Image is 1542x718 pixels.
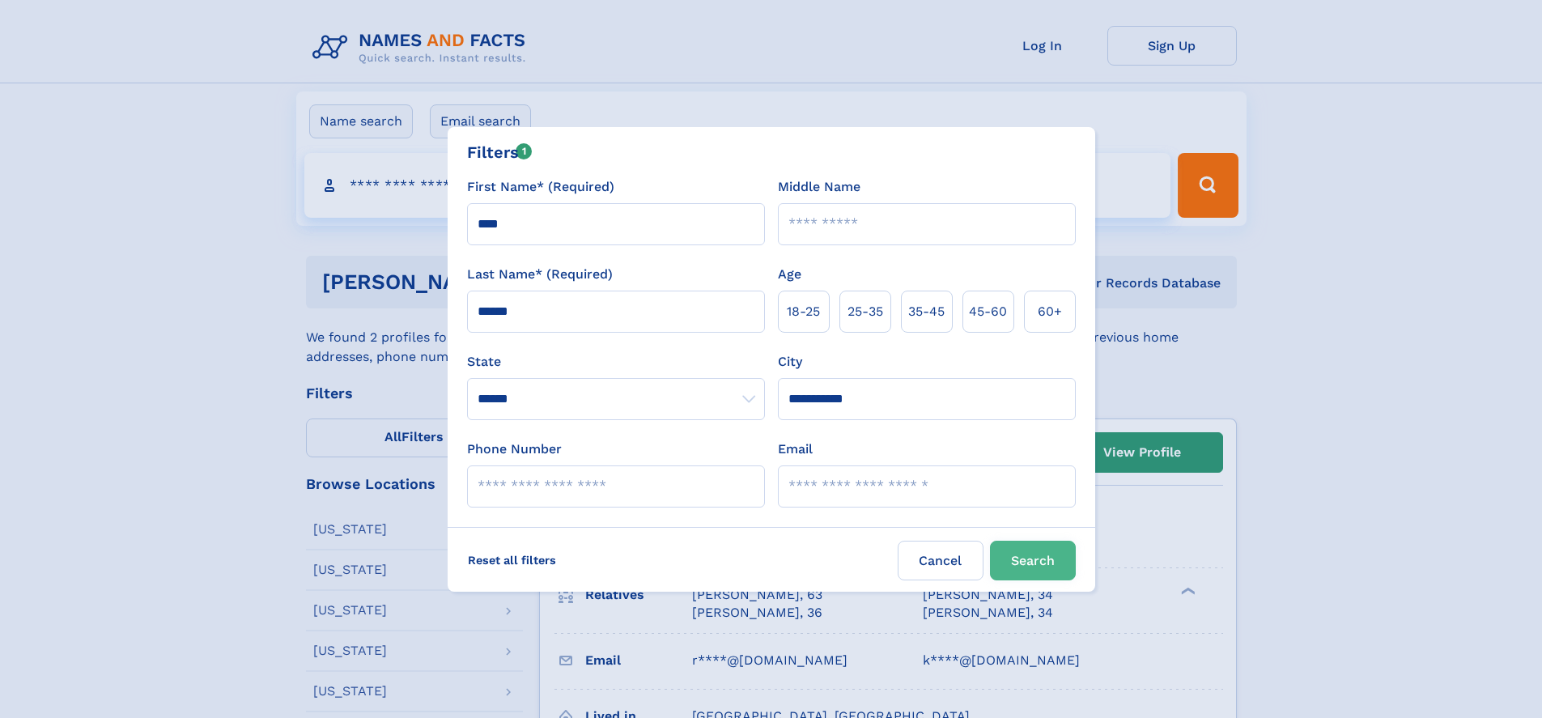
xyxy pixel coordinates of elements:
[467,140,533,164] div: Filters
[847,302,883,321] span: 25‑35
[990,541,1076,580] button: Search
[778,352,802,372] label: City
[787,302,820,321] span: 18‑25
[778,440,813,459] label: Email
[467,177,614,197] label: First Name* (Required)
[778,177,860,197] label: Middle Name
[969,302,1007,321] span: 45‑60
[467,265,613,284] label: Last Name* (Required)
[898,541,983,580] label: Cancel
[1038,302,1062,321] span: 60+
[467,440,562,459] label: Phone Number
[778,265,801,284] label: Age
[467,352,765,372] label: State
[457,541,567,580] label: Reset all filters
[908,302,945,321] span: 35‑45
